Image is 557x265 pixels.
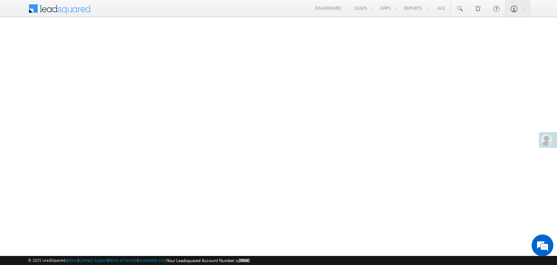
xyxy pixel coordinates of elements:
[138,258,166,262] a: Acceptable Use
[167,258,249,263] span: Your Leadsquared Account Number is
[239,258,249,263] span: 39660
[28,257,249,264] span: © 2025 LeadSquared | | | | |
[67,258,78,262] a: About
[79,258,108,262] a: Contact Support
[109,258,137,262] a: Terms of Service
